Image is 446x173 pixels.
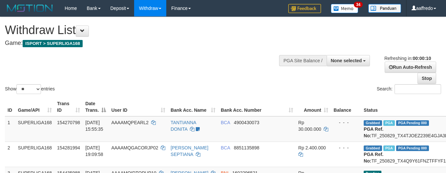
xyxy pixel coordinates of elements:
th: Amount: activate to sort column ascending [296,98,331,116]
img: Button%20Memo.svg [331,4,358,13]
img: panduan.png [368,4,401,13]
span: Grabbed [364,145,382,151]
span: PGA Pending [396,145,429,151]
th: Trans ID: activate to sort column ascending [54,98,83,116]
label: Show entries [5,84,55,94]
span: Copy 8851135898 to clipboard [234,145,259,150]
strong: 00:00:10 [413,56,431,61]
span: AAAAMQPEARL2 [111,120,149,125]
div: PGA Site Balance / [279,55,326,66]
b: PGA Ref. No: [364,152,383,163]
th: Balance [331,98,361,116]
span: None selected [331,58,362,63]
th: Bank Acc. Number: activate to sort column ascending [218,98,295,116]
div: - - - [334,144,358,151]
span: BCA [221,145,230,150]
span: Grabbed [364,120,382,126]
td: SUPERLIGA168 [15,116,55,142]
div: - - - [334,119,358,126]
span: Copy 4900430073 to clipboard [234,120,259,125]
select: Showentries [16,84,41,94]
span: Rp 2.400.000 [298,145,326,150]
th: ID [5,98,15,116]
span: [DATE] 15:55:35 [85,120,103,132]
h1: Withdraw List [5,24,291,37]
span: 34 [354,2,363,8]
h4: Game: [5,40,291,47]
img: Feedback.jpg [288,4,321,13]
td: SUPERLIGA168 [15,142,55,167]
span: Refreshing in: [384,56,431,61]
img: MOTION_logo.png [5,3,55,13]
a: TANTIANNA DONITA [171,120,196,132]
th: Game/API: activate to sort column ascending [15,98,55,116]
span: PGA Pending [396,120,429,126]
th: User ID: activate to sort column ascending [109,98,168,116]
span: BCA [221,120,230,125]
th: Date Trans.: activate to sort column descending [83,98,109,116]
a: Run Auto-Refresh [385,62,436,73]
td: 1 [5,116,15,142]
span: 154281994 [57,145,80,150]
span: ISPORT > SUPERLIGA168 [23,40,83,47]
b: PGA Ref. No: [364,126,383,138]
span: Marked by aafmaleo [383,120,395,126]
a: Stop [417,73,436,84]
a: [PERSON_NAME] SEPTIANA [171,145,208,157]
span: AAAAMQGACORJP02 [111,145,158,150]
td: 2 [5,142,15,167]
span: [DATE] 19:09:58 [85,145,103,157]
span: Rp 30.000.000 [298,120,321,132]
button: None selected [327,55,370,66]
span: Marked by aafnonsreyleab [383,145,395,151]
label: Search: [377,84,441,94]
span: 154270798 [57,120,80,125]
input: Search: [395,84,441,94]
th: Bank Acc. Name: activate to sort column ascending [168,98,218,116]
